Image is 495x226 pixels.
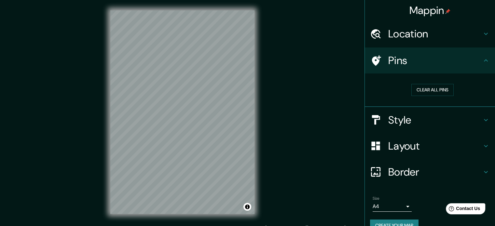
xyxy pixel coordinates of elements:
div: Pins [365,47,495,73]
div: Style [365,107,495,133]
div: A4 [373,201,412,212]
button: Clear all pins [411,84,454,96]
h4: Style [388,113,482,126]
label: Size [373,195,379,201]
div: Layout [365,133,495,159]
button: Toggle attribution [243,203,251,211]
h4: Location [388,27,482,40]
iframe: Help widget launcher [437,201,488,219]
div: Border [365,159,495,185]
canvas: Map [110,10,254,214]
div: Location [365,21,495,47]
h4: Mappin [409,4,451,17]
h4: Layout [388,140,482,153]
h4: Pins [388,54,482,67]
img: pin-icon.png [445,9,450,14]
h4: Border [388,166,482,179]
